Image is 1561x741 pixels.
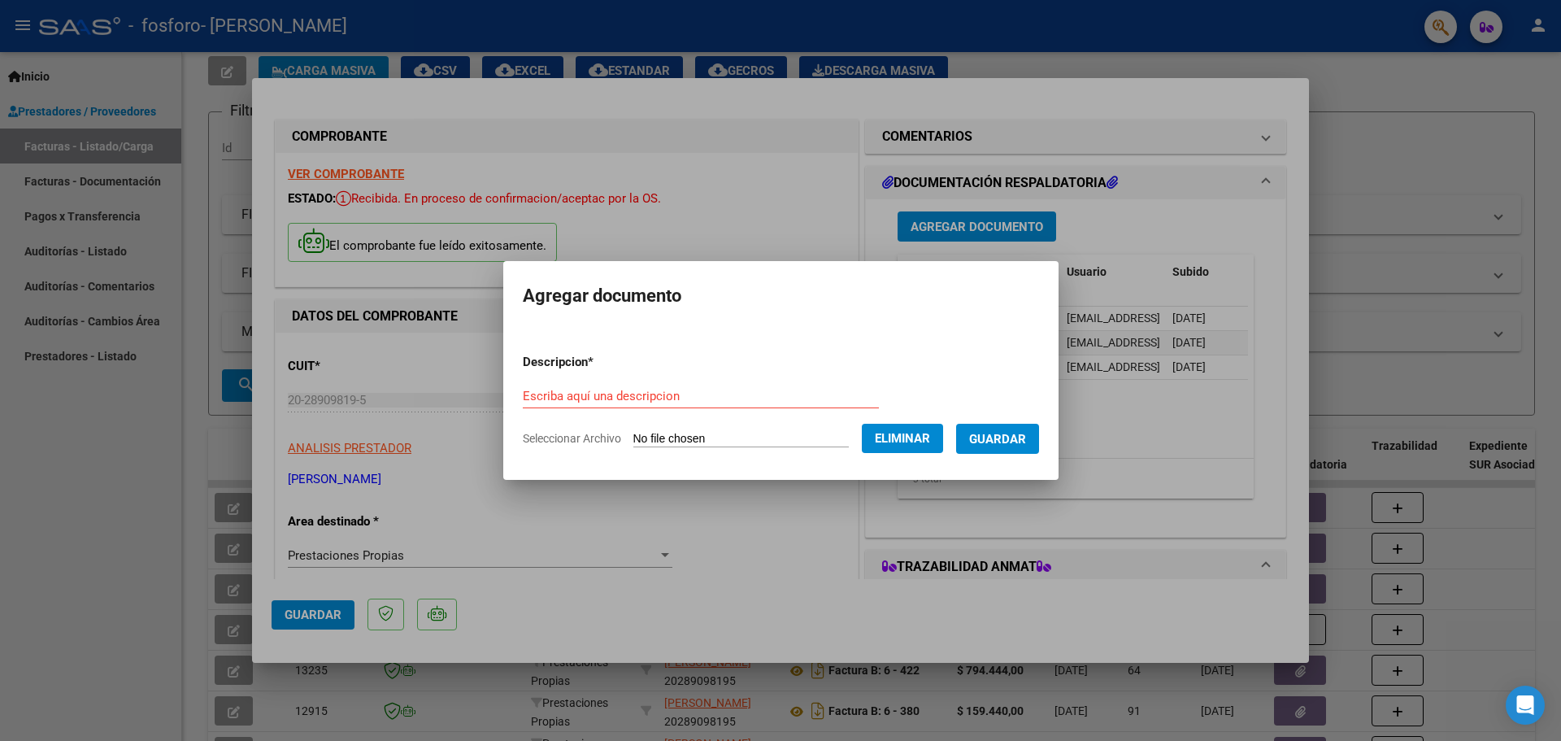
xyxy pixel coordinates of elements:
[523,353,678,372] p: Descripcion
[523,432,621,445] span: Seleccionar Archivo
[523,281,1039,312] h2: Agregar documento
[875,431,930,446] span: Eliminar
[1506,686,1545,725] div: Open Intercom Messenger
[862,424,943,453] button: Eliminar
[956,424,1039,454] button: Guardar
[969,432,1026,447] span: Guardar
